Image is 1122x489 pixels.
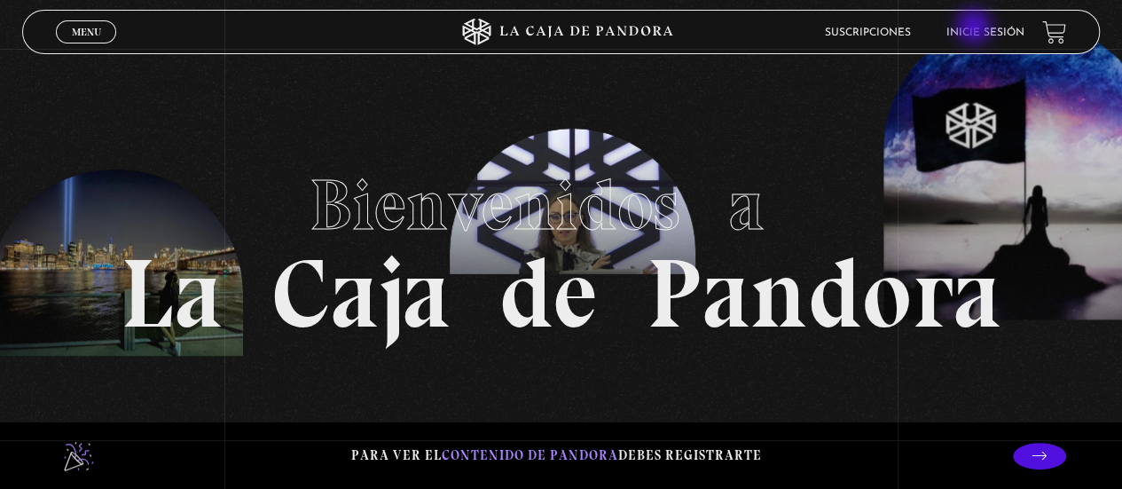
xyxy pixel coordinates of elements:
h1: La Caja de Pandora [121,147,1001,343]
span: Cerrar [66,42,107,54]
a: View your shopping cart [1042,20,1066,44]
a: Suscripciones [825,28,911,38]
p: Para ver el debes registrarte [351,444,762,468]
span: Bienvenidos a [310,162,813,248]
span: contenido de Pandora [442,447,618,463]
span: Menu [72,27,101,37]
a: Inicie sesión [946,28,1024,38]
